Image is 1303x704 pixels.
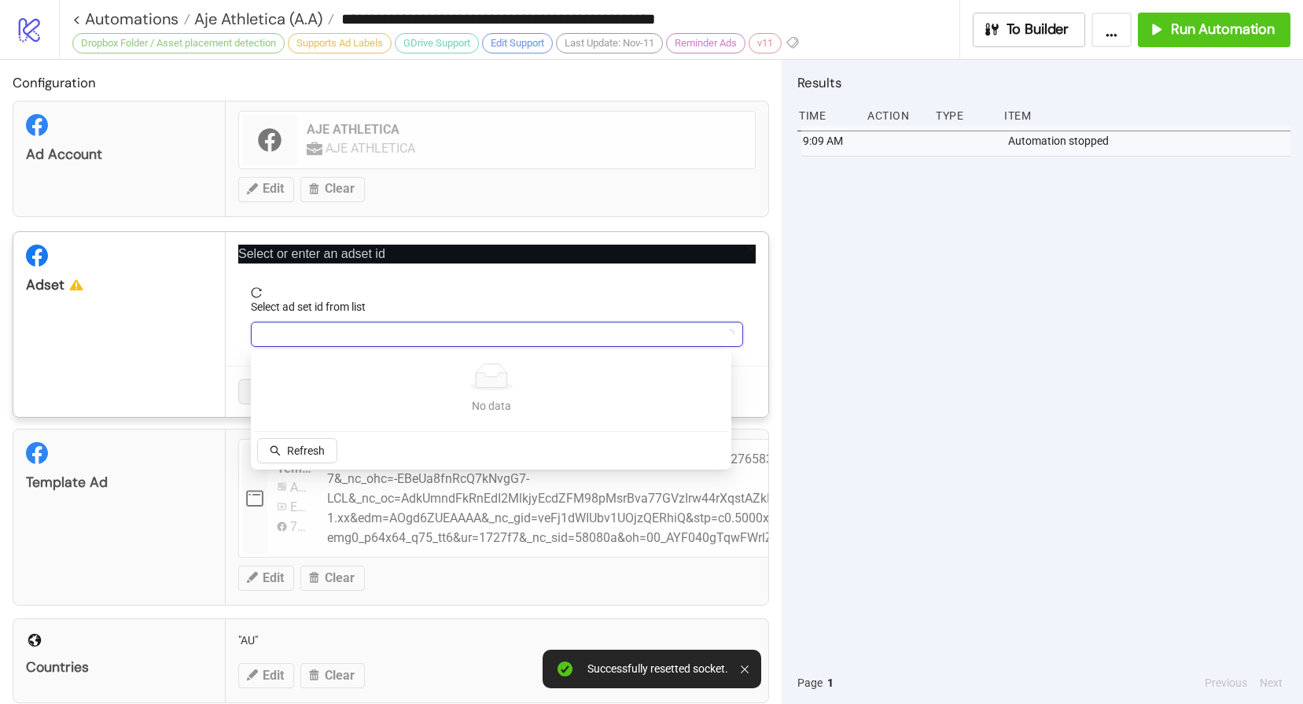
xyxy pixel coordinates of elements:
[866,101,923,131] div: Action
[190,9,322,29] span: Aje Athletica (A.A)
[238,379,296,404] button: Cancel
[482,33,553,53] div: Edit Support
[1007,126,1294,156] div: Automation stopped
[797,101,855,131] div: Time
[934,101,992,131] div: Type
[1171,20,1275,39] span: Run Automation
[72,33,285,53] div: Dropbox Folder / Asset placement detection
[745,244,756,255] span: close
[190,11,334,27] a: Aje Athletica (A.A)
[823,674,838,691] button: 1
[26,276,212,294] div: Adset
[238,245,756,264] p: Select or enter an adset id
[1138,13,1290,47] button: Run Automation
[1003,101,1290,131] div: Item
[257,438,337,463] button: Refresh
[556,33,663,53] div: Last Update: Nov-11
[270,445,281,456] span: search
[72,11,190,27] a: < Automations
[260,323,720,346] input: Select ad set id from list
[1007,20,1069,39] span: To Builder
[797,72,1290,93] h2: Results
[251,287,743,298] span: reload
[287,444,325,457] span: Refresh
[251,298,376,315] label: Select ad set id from list
[395,33,479,53] div: GDrive Support
[288,33,392,53] div: Supports Ad Labels
[749,33,782,53] div: v11
[270,397,712,415] div: No data
[973,13,1086,47] button: To Builder
[1200,674,1252,691] button: Previous
[666,33,745,53] div: Reminder Ads
[797,674,823,691] span: Page
[13,72,769,93] h2: Configuration
[723,327,737,341] span: loading
[1091,13,1132,47] button: ...
[1255,674,1287,691] button: Next
[801,126,859,156] div: 9:09 AM
[587,662,728,676] div: Successfully resetted socket.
